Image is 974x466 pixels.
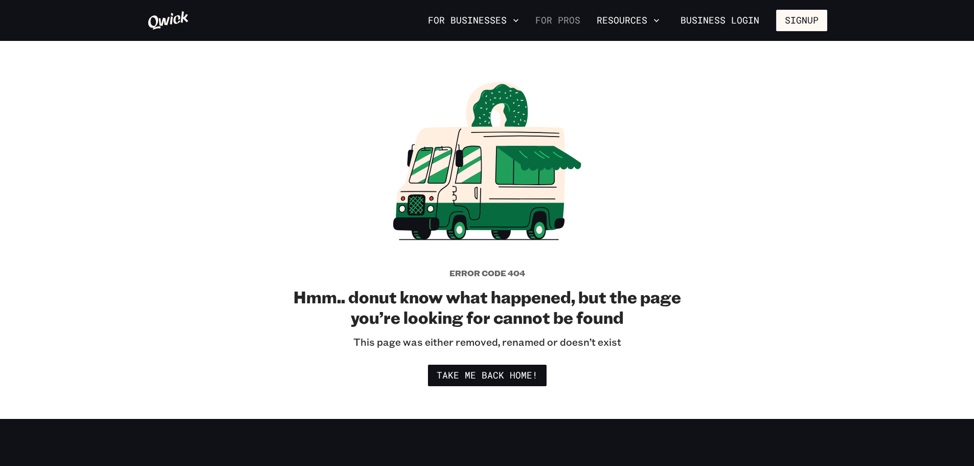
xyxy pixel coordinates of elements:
[353,336,621,348] p: This page was either removed, renamed or doesn’t exist
[593,12,664,29] button: Resources
[449,268,525,278] h5: Error code 404
[672,10,768,31] a: Business Login
[293,286,682,327] h2: Hmm.. donut know what happened, but the page you’re looking for cannot be found
[776,10,827,31] button: Signup
[424,12,523,29] button: For Businesses
[531,12,584,29] a: For Pros
[428,365,547,386] a: Take me back home!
